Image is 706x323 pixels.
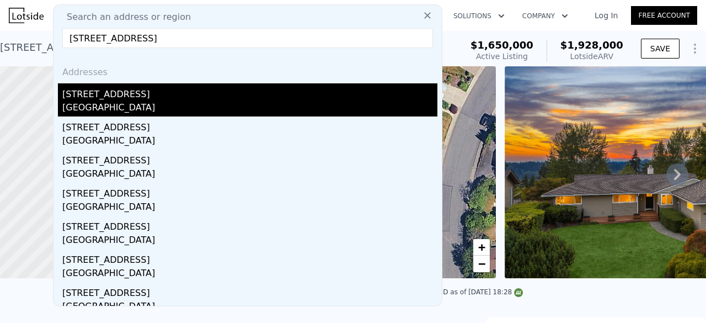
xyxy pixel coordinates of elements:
div: [STREET_ADDRESS] [62,117,437,134]
div: [GEOGRAPHIC_DATA] [62,300,437,315]
div: [STREET_ADDRESS] [62,150,437,167]
button: Company [514,6,577,26]
span: + [478,240,485,254]
div: [STREET_ADDRESS] [62,183,437,200]
button: SAVE [641,39,680,59]
div: [GEOGRAPHIC_DATA] [62,200,437,216]
span: Active Listing [476,52,528,61]
button: Show Options [684,38,706,60]
div: [GEOGRAPHIC_DATA] [62,134,437,150]
span: $1,650,000 [470,39,533,51]
div: [GEOGRAPHIC_DATA] [62,101,437,117]
img: Lotside [9,8,44,23]
span: − [478,257,485,271]
a: Free Account [631,6,697,25]
div: [GEOGRAPHIC_DATA] [62,267,437,282]
div: Lotside ARV [560,51,623,62]
div: [STREET_ADDRESS] [62,216,437,234]
img: NWMLS Logo [514,288,523,297]
button: Solutions [445,6,514,26]
input: Enter an address, city, region, neighborhood or zip code [62,28,433,48]
span: Search an address or region [58,10,191,24]
div: [STREET_ADDRESS] [62,282,437,300]
div: [STREET_ADDRESS] [62,83,437,101]
div: [GEOGRAPHIC_DATA] [62,234,437,249]
div: [STREET_ADDRESS] [62,249,437,267]
span: $1,928,000 [560,39,623,51]
div: Addresses [58,57,437,83]
a: Zoom out [473,256,490,272]
div: [GEOGRAPHIC_DATA] [62,167,437,183]
a: Zoom in [473,239,490,256]
a: Log In [581,10,631,21]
